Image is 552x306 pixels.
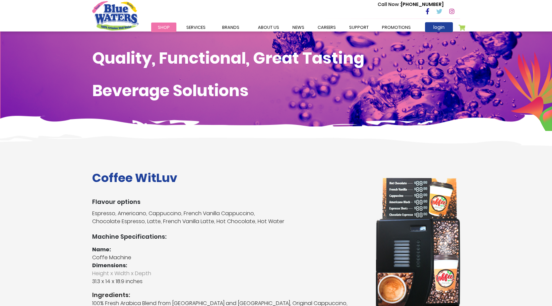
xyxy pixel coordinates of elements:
[222,24,239,31] span: Brands
[378,1,401,8] span: Call Now :
[92,233,366,240] h3: Machine Specifications:
[92,198,366,206] h3: Flavour options
[92,270,366,285] p: 31.3 x 14 x 18.9 inches
[92,81,460,100] h1: Beverage Solutions
[425,22,453,32] a: login
[92,1,139,30] a: store logo
[92,254,366,262] p: Coffe Machine
[186,24,206,31] span: Services
[92,49,460,68] h1: Quality, Functional, Great Tasting
[286,23,311,32] a: News
[158,24,170,31] span: Shop
[311,23,342,32] a: careers
[251,23,286,32] a: about us
[378,1,444,8] p: [PHONE_NUMBER]
[92,262,127,269] strong: Dimensions:
[92,290,366,299] strong: Ingredients:
[375,23,417,32] a: Promotions
[92,246,111,253] strong: Name:
[92,171,366,185] h1: Coffee WitLuv
[92,270,366,277] span: Height x Width x Depth
[342,23,375,32] a: support
[92,210,366,225] p: Espresso, Americano, Cappuccino, French Vanilla Cappuccino, Chocolate Espresso, Latte, French Van...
